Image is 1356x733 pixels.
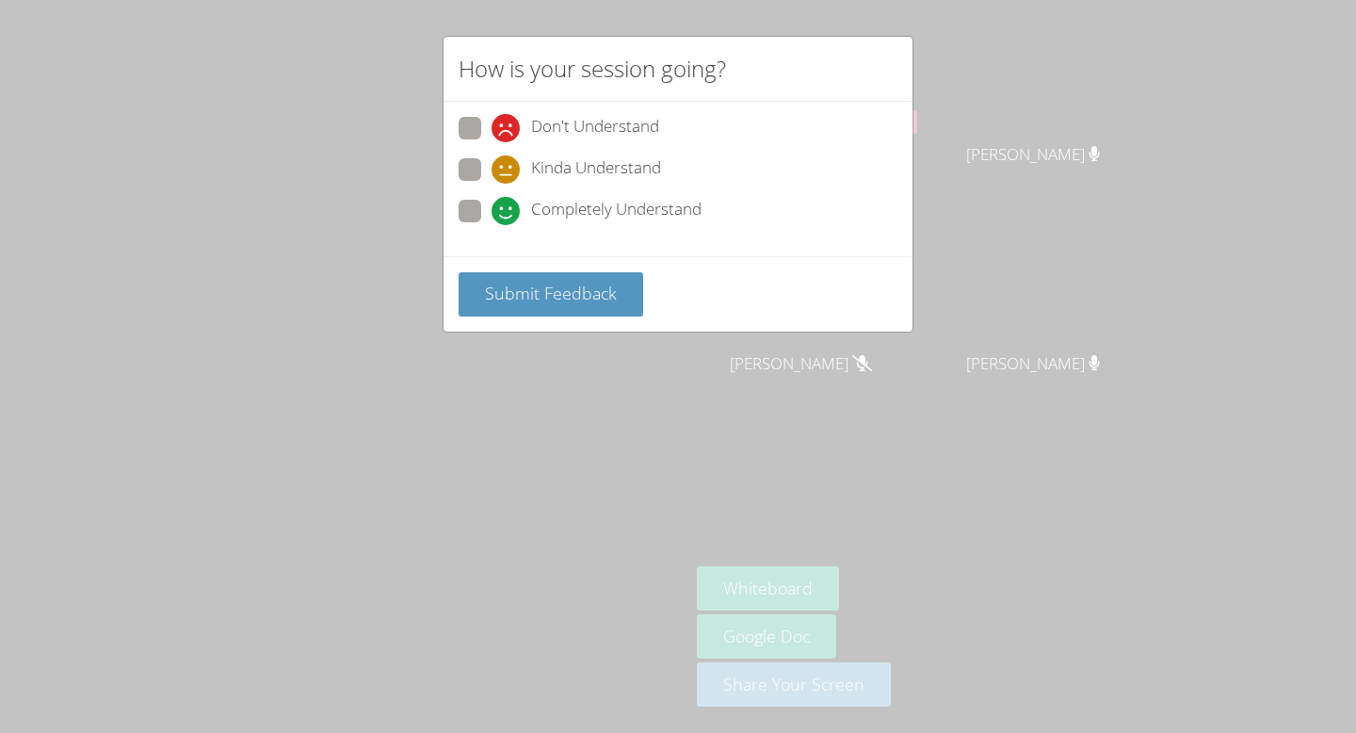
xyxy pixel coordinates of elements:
span: Completely Understand [531,197,702,225]
h2: How is your session going? [459,52,726,86]
button: Submit Feedback [459,272,643,317]
span: Kinda Understand [531,155,661,184]
span: Don't Understand [531,114,659,142]
span: Submit Feedback [485,282,617,304]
